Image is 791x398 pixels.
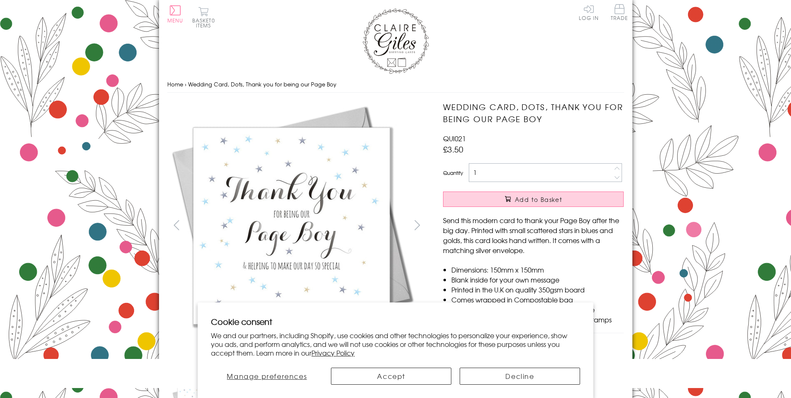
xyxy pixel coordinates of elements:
li: Blank inside for your own message [451,275,624,285]
h2: Cookie consent [211,316,580,327]
a: Privacy Policy [311,348,355,358]
span: Menu [167,17,184,24]
button: Accept [331,368,451,385]
span: £3.50 [443,143,463,155]
button: Basket0 items [192,7,215,28]
button: prev [167,216,186,234]
li: Dimensions: 150mm x 150mm [451,265,624,275]
a: Trade [611,4,628,22]
h1: Wedding Card, Dots, Thank you for being our Page Boy [443,101,624,125]
span: Trade [611,4,628,20]
a: Home [167,80,183,88]
button: Manage preferences [211,368,323,385]
span: 0 items [196,17,215,29]
img: Wedding Card, Dots, Thank you for being our Page Boy [167,101,416,350]
label: Quantity [443,169,463,177]
nav: breadcrumbs [167,76,624,93]
span: QUI021 [443,133,466,143]
img: Claire Giles Greetings Cards [362,8,429,74]
p: We and our partners, including Shopify, use cookies and other technologies to personalize your ex... [211,331,580,357]
span: Manage preferences [227,371,307,381]
p: Send this modern card to thank your Page Boy after the big day. Printed with small scattered star... [443,215,624,255]
li: Comes wrapped in Compostable bag [451,295,624,305]
span: Add to Basket [515,195,562,204]
button: Add to Basket [443,192,624,207]
span: Wedding Card, Dots, Thank you for being our Page Boy [188,80,336,88]
button: Menu [167,5,184,23]
li: Printed in the U.K on quality 350gsm board [451,285,624,295]
a: Log In [579,4,599,20]
button: next [408,216,426,234]
span: › [185,80,186,88]
button: Decline [460,368,580,385]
